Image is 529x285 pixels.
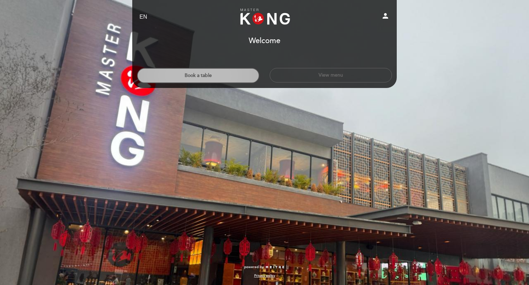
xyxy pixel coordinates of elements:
[381,12,390,20] i: person
[265,266,285,269] img: MEITRE
[249,37,280,45] h1: Welcome
[137,68,259,83] button: Book a table
[381,12,390,22] button: person
[221,8,308,27] a: Master Kong Primavera
[254,273,275,278] a: Privacy policy
[270,68,392,82] button: View menu
[244,265,285,269] a: powered by
[244,265,263,269] span: powered by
